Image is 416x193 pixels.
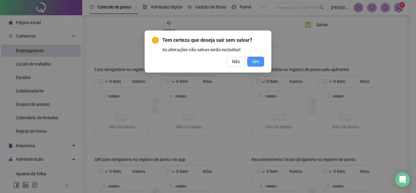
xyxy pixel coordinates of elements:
button: Sim [247,57,264,66]
span: Tem certeza que deseja sair sem salvar? [162,37,252,43]
button: Não [227,57,245,66]
span: exclamation-circle [152,37,159,44]
div: Open Intercom Messenger [395,172,410,187]
span: Sim [252,58,259,65]
span: As alterações não salvas serão excluídas! [162,47,241,52]
span: Não [232,58,240,65]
